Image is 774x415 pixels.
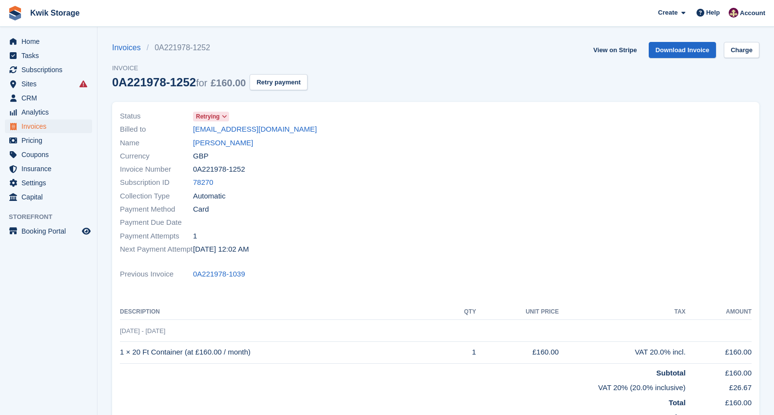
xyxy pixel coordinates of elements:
span: GBP [193,151,209,162]
img: ellie tragonette [729,8,738,18]
span: [DATE] - [DATE] [120,327,165,335]
td: £160.00 [686,363,752,378]
span: Settings [21,176,80,190]
span: Storefront [9,212,97,222]
a: View on Stripe [589,42,640,58]
th: Tax [559,304,685,320]
strong: Total [669,398,686,407]
strong: Subtotal [657,369,686,377]
span: Retrying [196,112,220,121]
button: Retry payment [250,74,307,90]
span: Invoice Number [120,164,193,175]
div: 0A221978-1252 [112,76,246,89]
a: [EMAIL_ADDRESS][DOMAIN_NAME] [193,124,317,135]
a: menu [5,190,92,204]
td: 1 × 20 Ft Container (at £160.00 / month) [120,341,446,363]
td: £160.00 [686,394,752,409]
a: menu [5,176,92,190]
a: Charge [724,42,759,58]
span: Subscription ID [120,177,193,188]
a: menu [5,77,92,91]
td: VAT 20% (20.0% inclusive) [120,378,686,394]
span: Account [740,8,765,18]
span: Capital [21,190,80,204]
a: Kwik Storage [26,5,83,21]
span: Payment Due Date [120,217,193,228]
span: 0A221978-1252 [193,164,245,175]
span: Payment Method [120,204,193,215]
a: menu [5,148,92,161]
a: menu [5,119,92,133]
span: Invoices [21,119,80,133]
a: menu [5,162,92,176]
div: VAT 20.0% incl. [559,347,685,358]
a: menu [5,91,92,105]
span: Status [120,111,193,122]
span: Analytics [21,105,80,119]
a: menu [5,105,92,119]
span: Home [21,35,80,48]
span: Collection Type [120,191,193,202]
span: Previous Invoice [120,269,193,280]
span: Billed to [120,124,193,135]
span: 1 [193,231,197,242]
span: Name [120,138,193,149]
span: Currency [120,151,193,162]
a: Invoices [112,42,147,54]
td: £160.00 [686,341,752,363]
a: Download Invoice [649,42,716,58]
a: [PERSON_NAME] [193,138,253,149]
time: 2025-09-24 23:02:01 UTC [193,244,249,255]
th: Description [120,304,446,320]
span: £160.00 [211,78,246,88]
th: Unit Price [476,304,559,320]
span: Coupons [21,148,80,161]
a: menu [5,49,92,62]
a: Preview store [80,225,92,237]
a: menu [5,35,92,48]
td: £160.00 [476,341,559,363]
span: Next Payment Attempt [120,244,193,255]
td: £26.67 [686,378,752,394]
a: 78270 [193,177,213,188]
span: for [196,78,207,88]
i: Smart entry sync failures have occurred [79,80,87,88]
a: menu [5,63,92,77]
th: QTY [446,304,476,320]
a: 0A221978-1039 [193,269,245,280]
a: menu [5,224,92,238]
span: Invoice [112,63,308,73]
span: Create [658,8,677,18]
th: Amount [686,304,752,320]
span: Pricing [21,134,80,147]
img: stora-icon-8386f47178a22dfd0bd8f6a31ec36ba5ce8667c1dd55bd0f319d3a0aa187defe.svg [8,6,22,20]
span: Tasks [21,49,80,62]
span: Help [706,8,720,18]
td: 1 [446,341,476,363]
span: Card [193,204,209,215]
a: Retrying [193,111,229,122]
nav: breadcrumbs [112,42,308,54]
span: Subscriptions [21,63,80,77]
span: Payment Attempts [120,231,193,242]
span: CRM [21,91,80,105]
span: Booking Portal [21,224,80,238]
a: menu [5,134,92,147]
span: Insurance [21,162,80,176]
span: Automatic [193,191,226,202]
span: Sites [21,77,80,91]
